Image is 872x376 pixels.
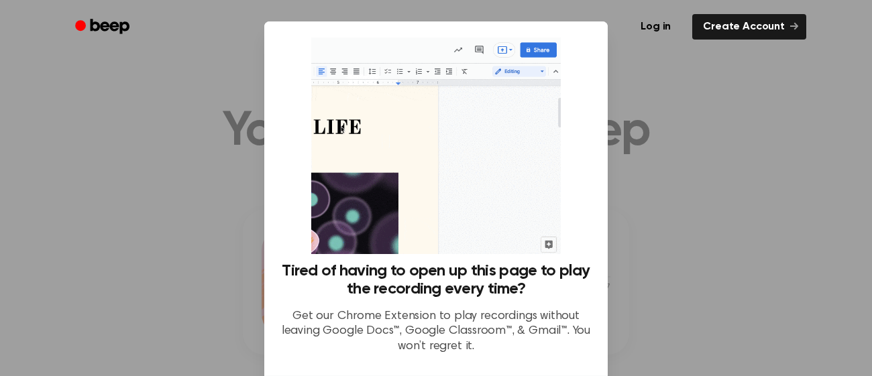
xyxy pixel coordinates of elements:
[692,14,806,40] a: Create Account
[280,262,592,298] h3: Tired of having to open up this page to play the recording every time?
[66,14,142,40] a: Beep
[280,309,592,355] p: Get our Chrome Extension to play recordings without leaving Google Docs™, Google Classroom™, & Gm...
[311,38,560,254] img: Beep extension in action
[627,11,684,42] a: Log in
